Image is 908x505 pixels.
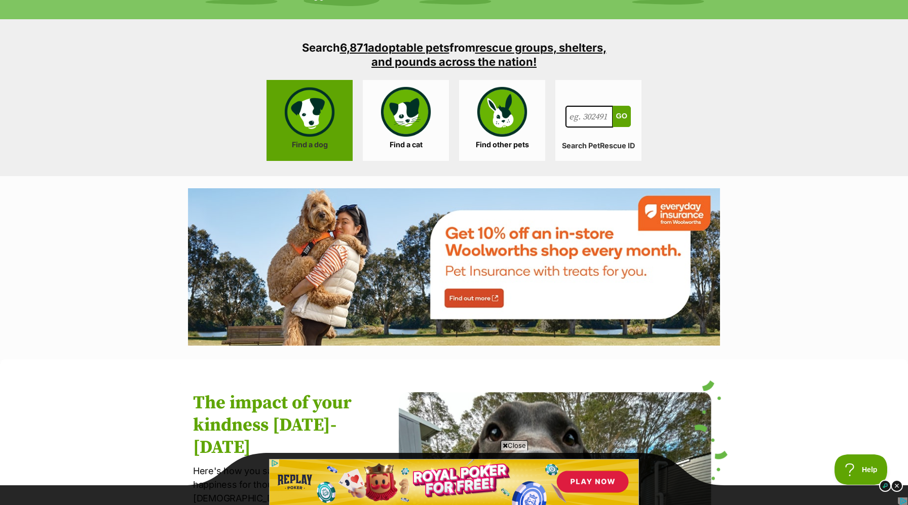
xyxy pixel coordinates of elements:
[555,142,641,150] label: Search PetRescue ID
[188,188,720,346] img: Everyday Insurance by Woolworths promotional banner
[188,188,720,348] a: Everyday Insurance by Woolworths promotional banner
[193,392,371,459] h2: The impact of your kindness [DATE]-[DATE]
[613,106,631,127] button: Go
[459,80,545,161] a: Find other pets
[363,80,449,161] a: Find a cat
[565,106,613,128] input: eg. 302491
[879,480,891,492] img: info_dark.svg
[501,440,528,450] span: Close
[292,40,616,69] h3: Search from
[267,80,353,161] a: Find a dog
[891,480,903,492] img: close_dark.svg
[340,41,368,54] span: 6,871
[340,41,449,54] a: 6,871adoptable pets
[371,41,607,68] a: rescue groups, shelters, and pounds across the nation!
